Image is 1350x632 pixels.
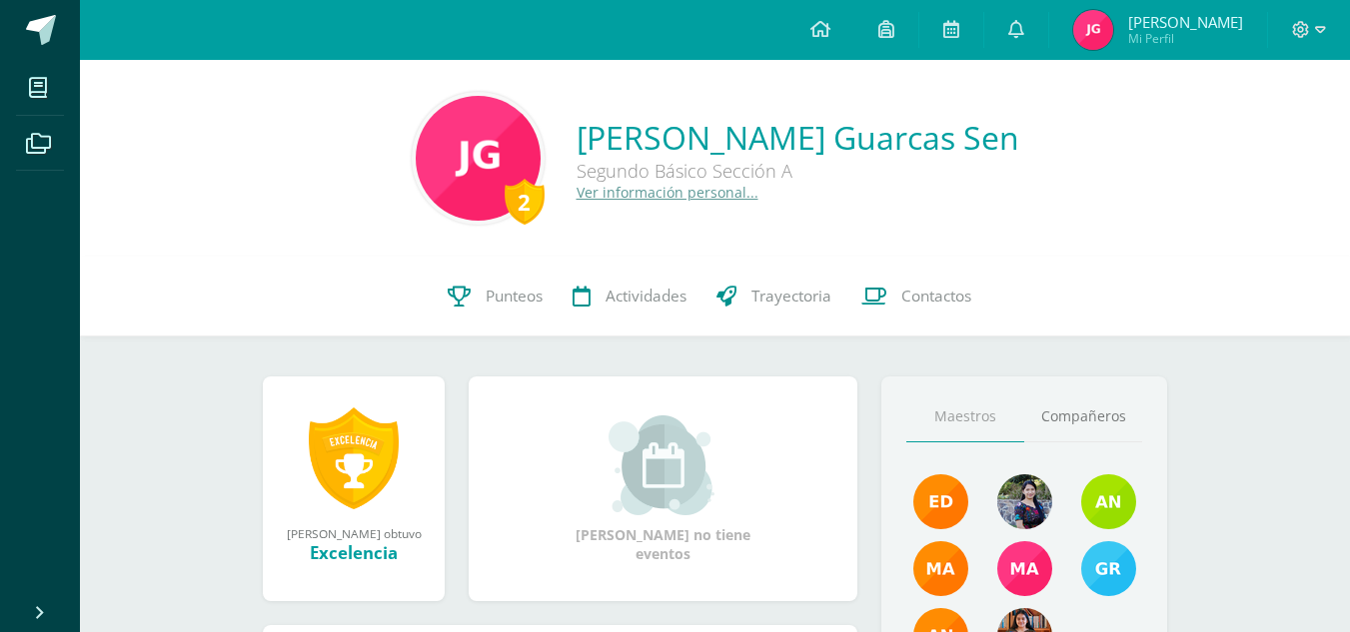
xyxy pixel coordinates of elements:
[997,474,1052,529] img: 9b17679b4520195df407efdfd7b84603.png
[846,257,986,336] a: Contactos
[751,286,831,307] span: Trayectoria
[558,257,701,336] a: Actividades
[1073,10,1113,50] img: ad473004637a0967333ac9e738f9cc2d.png
[609,415,717,515] img: event_small.png
[283,525,425,541] div: [PERSON_NAME] obtuvo
[1024,391,1142,442] a: Compañeros
[1128,12,1243,32] span: [PERSON_NAME]
[906,391,1024,442] a: Maestros
[564,415,763,563] div: [PERSON_NAME] no tiene eventos
[577,116,1019,159] a: [PERSON_NAME] Guarcas Sen
[913,541,968,596] img: 560278503d4ca08c21e9c7cd40ba0529.png
[701,257,846,336] a: Trayectoria
[1128,30,1243,47] span: Mi Perfil
[505,179,545,225] div: 2
[997,541,1052,596] img: 7766054b1332a6085c7723d22614d631.png
[486,286,543,307] span: Punteos
[901,286,971,307] span: Contactos
[1081,474,1136,529] img: e6b27947fbea61806f2b198ab17e5dde.png
[416,96,541,221] img: f3f3e6c2cf35873695f896e097c374fb.png
[913,474,968,529] img: f40e456500941b1b33f0807dd74ea5cf.png
[1081,541,1136,596] img: b7ce7144501556953be3fc0a459761b8.png
[283,541,425,564] div: Excelencia
[577,183,758,202] a: Ver información personal...
[577,159,1019,183] div: Segundo Básico Sección A
[606,286,686,307] span: Actividades
[433,257,558,336] a: Punteos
